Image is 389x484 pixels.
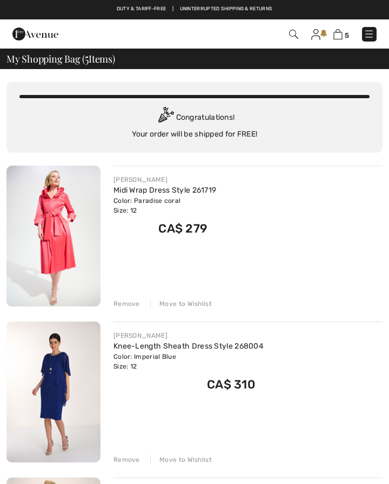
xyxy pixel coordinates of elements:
[113,352,264,371] div: Color: Imperial Blue Size: 12
[150,455,212,465] div: Move to Wishlist
[289,30,298,39] img: Search
[113,186,216,195] a: Midi Wrap Dress Style 261719
[12,23,58,45] img: 1ère Avenue
[6,166,100,306] img: Midi Wrap Dress Style 261719
[113,175,216,185] div: [PERSON_NAME]
[113,455,140,465] div: Remove
[345,31,349,39] span: 5
[311,29,320,40] img: My Info
[6,322,100,462] img: Knee-Length Sheath Dress Style 268004
[207,377,255,392] span: CA$ 310
[19,107,370,140] div: Congratulations! Your order will be shipped for FREE!
[12,29,58,38] a: 1ère Avenue
[333,29,343,39] img: Shopping Bag
[113,331,264,340] div: [PERSON_NAME]
[85,52,89,64] span: 5
[155,107,176,128] img: Congratulation2.svg
[6,54,115,64] span: My Shopping Bag ( Items)
[150,299,212,309] div: Move to Wishlist
[333,29,349,40] a: 5
[113,342,264,351] a: Knee-Length Sheath Dress Style 268004
[113,299,140,309] div: Remove
[364,29,374,39] img: Menu
[113,196,216,215] div: Color: Paradise coral Size: 12
[158,221,207,236] span: CA$ 279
